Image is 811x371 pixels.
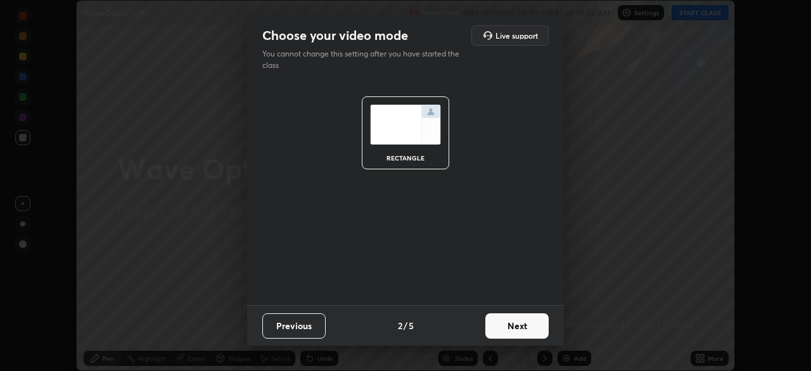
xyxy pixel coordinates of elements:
[370,105,441,145] img: normalScreenIcon.ae25ed63.svg
[495,32,538,39] h5: Live support
[404,319,407,332] h4: /
[380,155,431,161] div: rectangle
[262,48,468,71] p: You cannot change this setting after you have started the class
[409,319,414,332] h4: 5
[262,27,408,44] h2: Choose your video mode
[398,319,402,332] h4: 2
[262,313,326,339] button: Previous
[485,313,549,339] button: Next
